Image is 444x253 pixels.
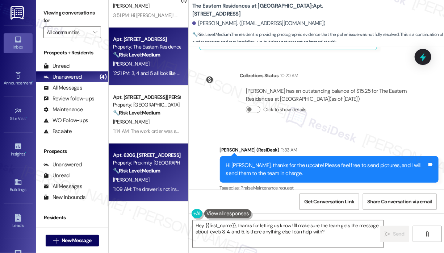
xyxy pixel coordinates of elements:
[4,33,33,53] a: Inbox
[53,238,59,244] i: 
[36,49,108,57] div: Prospects + Residents
[113,128,205,134] div: 11:14 AM: The work order was still incomplete
[300,194,359,210] button: Get Conversation Link
[26,115,27,120] span: •
[43,227,70,235] div: Unread
[32,79,33,84] span: •
[113,152,180,159] div: Apt. 6206, [STREET_ADDRESS][PERSON_NAME]
[113,186,271,192] div: 11:09 AM: The drawer is not installed properly it is not on tracks and falls out
[4,140,33,160] a: Insights •
[113,43,180,51] div: Property: The Eastern Residences at [GEOGRAPHIC_DATA]
[36,148,108,155] div: Prospects
[113,119,149,125] span: [PERSON_NAME]
[304,198,354,206] span: Get Conversation Link
[36,214,108,221] div: Residents
[93,29,97,35] i: 
[192,31,444,46] span: : The resident is providing photographic evidence that the pollen issue was not fully resolved. T...
[192,2,337,18] b: The Eastern Residences at [GEOGRAPHIC_DATA]: Apt. [STREET_ADDRESS]
[62,237,91,244] span: New Message
[368,198,432,206] span: Share Conversation via email
[113,61,149,67] span: [PERSON_NAME]
[424,231,430,237] i: 
[98,71,108,83] div: (4)
[220,183,439,193] div: Tagged as:
[43,161,82,169] div: Unanswered
[43,73,82,81] div: Unanswered
[43,172,70,179] div: Unread
[113,159,180,167] div: Property: Proximity [GEOGRAPHIC_DATA]
[193,220,384,248] textarea: Hey {{first_name}}, thanks for letting us know! I'll make sure the team gets the message about le...
[192,32,231,37] strong: 🔧 Risk Level: Medium
[113,177,149,183] span: [PERSON_NAME]
[43,7,101,26] label: Viewing conversations for
[43,194,85,201] div: New Inbounds
[278,72,298,79] div: 10:20 AM
[380,226,409,242] button: Send
[393,230,405,238] span: Send
[113,101,180,109] div: Property: [GEOGRAPHIC_DATA]
[113,109,160,116] strong: 🔧 Risk Level: Medium
[46,235,99,246] button: New Message
[192,20,326,27] div: [PERSON_NAME]. ([EMAIL_ADDRESS][DOMAIN_NAME])
[47,26,89,38] input: All communities
[43,117,88,124] div: WO Follow-ups
[246,87,412,103] div: [PERSON_NAME] has an outstanding balance of $15.25 for The Eastern Residences at [GEOGRAPHIC_DATA...
[11,6,25,20] img: ResiDesk Logo
[43,183,82,190] div: All Messages
[25,150,26,155] span: •
[226,162,427,177] div: Hi [PERSON_NAME], thanks for the update! Please feel free to send pictures, and I will send them ...
[253,185,294,191] span: Maintenance request
[4,105,33,124] a: Site Visit •
[4,212,33,231] a: Leads
[240,185,253,191] span: Praise ,
[4,176,33,195] a: Buildings
[43,106,83,113] div: Maintenance
[263,106,306,113] label: Click to show details
[385,231,390,237] i: 
[43,62,70,70] div: Unread
[113,167,160,174] strong: 🔧 Risk Level: Medium
[43,128,72,135] div: Escalate
[113,51,160,58] strong: 🔧 Risk Level: Medium
[220,146,439,156] div: [PERSON_NAME] (ResiDesk)
[113,70,184,76] div: 12:21 PM: 3, 4 and 5 all look like this
[113,36,180,43] div: Apt. [STREET_ADDRESS]
[363,194,437,210] button: Share Conversation via email
[43,95,94,103] div: Review follow-ups
[113,3,149,9] span: [PERSON_NAME]
[43,84,82,92] div: All Messages
[240,72,278,79] div: Collections Status
[279,146,297,154] div: 11:33 AM
[113,94,180,101] div: Apt. [STREET_ADDRESS][PERSON_NAME]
